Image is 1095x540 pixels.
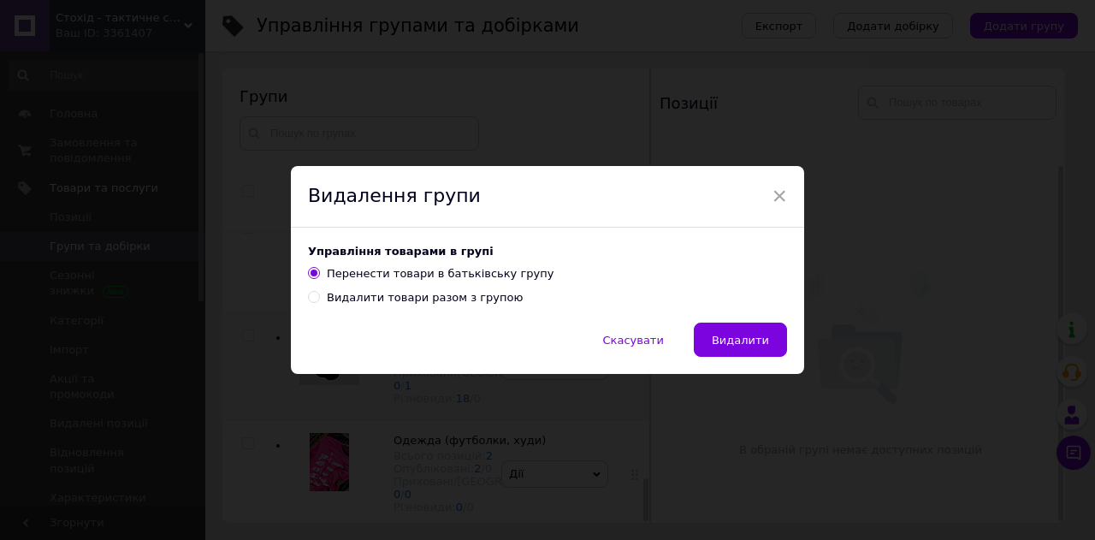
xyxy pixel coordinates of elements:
span: Скасувати [603,334,664,347]
p: Управління товарами в групі [308,245,787,258]
div: Видалення групи [291,166,804,228]
button: Видалити [694,323,787,357]
span: × [772,181,787,211]
span: Видалити [712,334,769,347]
button: Скасувати [585,323,682,357]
